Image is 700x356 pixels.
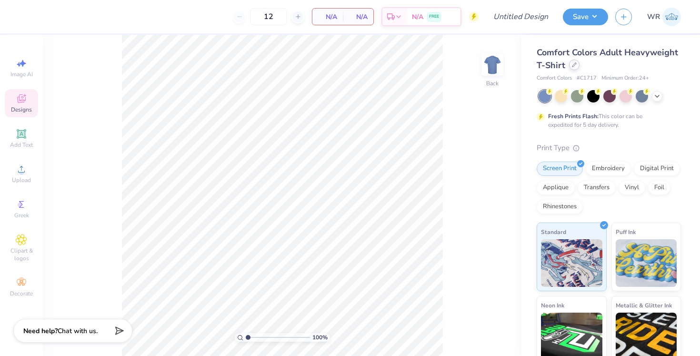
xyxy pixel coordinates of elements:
[548,112,599,120] strong: Fresh Prints Flash:
[486,7,556,26] input: Untitled Design
[578,181,616,195] div: Transfers
[616,300,672,310] span: Metallic & Glitter Ink
[586,162,631,176] div: Embroidery
[483,55,502,74] img: Back
[563,9,608,25] button: Save
[616,239,677,287] img: Puff Ink
[601,74,649,82] span: Minimum Order: 24 +
[647,8,681,26] a: WR
[619,181,645,195] div: Vinyl
[5,247,38,262] span: Clipart & logos
[312,333,328,342] span: 100 %
[10,290,33,297] span: Decorate
[429,13,439,20] span: FREE
[577,74,597,82] span: # C1717
[10,71,33,78] span: Image AI
[318,12,337,22] span: N/A
[23,326,58,336] strong: Need help?
[648,181,670,195] div: Foil
[537,47,678,71] span: Comfort Colors Adult Heavyweight T-Shirt
[537,200,583,214] div: Rhinestones
[616,227,636,237] span: Puff Ink
[647,11,660,22] span: WR
[486,79,499,88] div: Back
[541,300,564,310] span: Neon Ink
[537,74,572,82] span: Comfort Colors
[541,227,566,237] span: Standard
[14,212,29,219] span: Greek
[10,141,33,149] span: Add Text
[11,106,32,113] span: Designs
[634,162,680,176] div: Digital Print
[58,326,98,336] span: Chat with us.
[12,176,31,184] span: Upload
[349,12,368,22] span: N/A
[537,181,575,195] div: Applique
[537,142,681,153] div: Print Type
[537,162,583,176] div: Screen Print
[662,8,681,26] img: Will Russell
[250,8,287,25] input: – –
[541,239,602,287] img: Standard
[548,112,665,129] div: This color can be expedited for 5 day delivery.
[412,12,423,22] span: N/A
